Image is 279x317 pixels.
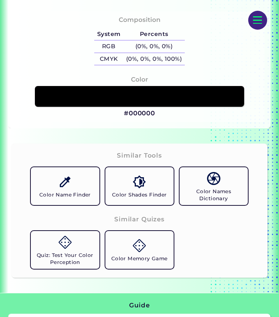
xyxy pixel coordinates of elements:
a: Quiz: Test Your Color Perception [28,228,102,272]
img: icon_color_names_dictionary.svg [207,172,220,185]
h5: Color Memory Game [111,255,168,262]
h5: System [94,28,123,40]
a: Color Names Dictionary [177,164,251,208]
h5: Color Names Dictionary [183,188,245,202]
a: Color Name Finder [28,164,102,208]
h5: Quiz: Test Your Color Perception [34,252,96,266]
h5: Color Shades Finder [112,191,167,198]
h5: Percents [123,28,185,40]
h4: Composition [119,14,161,25]
h4: Color [131,74,148,85]
h5: (0%, 0%, 0%) [123,40,185,53]
img: icon_game.svg [133,239,146,252]
h5: CMYK [94,53,123,65]
h5: RGB [94,40,123,53]
img: icon_game.svg [59,236,72,249]
a: Color Memory Game [102,228,177,272]
h3: Similar Quizes [114,215,165,224]
h3: Guide [129,301,150,310]
img: icon_color_shades.svg [133,175,146,188]
h5: (0%, 0%, 0%, 100%) [123,53,185,65]
h3: Similar Tools [117,151,162,160]
img: icon_color_name_finder.svg [59,175,72,188]
h3: #000000 [124,109,155,118]
a: Color Shades Finder [102,164,177,208]
h5: Color Name Finder [39,191,91,198]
